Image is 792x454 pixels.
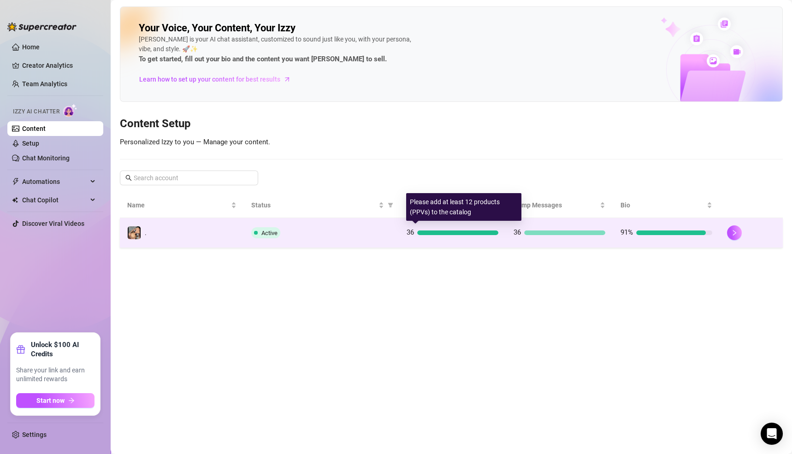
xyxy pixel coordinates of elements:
[22,431,47,438] a: Settings
[12,197,18,203] img: Chat Copilot
[120,193,244,218] th: Name
[22,80,67,88] a: Team Analytics
[68,397,75,404] span: arrow-right
[134,173,245,183] input: Search account
[620,200,705,210] span: Bio
[22,193,88,207] span: Chat Copilot
[139,55,387,63] strong: To get started, fill out your bio and the content you want [PERSON_NAME] to sell.
[406,228,414,236] span: 36
[731,230,738,236] span: right
[22,220,84,227] a: Discover Viral Videos
[145,229,147,236] span: .
[16,366,95,384] span: Share your link and earn unlimited rewards
[513,200,598,210] span: Bump Messages
[386,198,395,212] span: filter
[128,226,141,239] img: .
[12,178,19,185] span: thunderbolt
[22,140,39,147] a: Setup
[63,104,77,117] img: AI Chatter
[22,58,96,73] a: Creator Analytics
[127,200,229,210] span: Name
[16,345,25,354] span: gift
[7,22,77,31] img: logo-BBDzfeDw.svg
[36,397,65,404] span: Start now
[139,72,298,87] a: Learn how to set up your content for best results
[261,230,278,236] span: Active
[506,193,613,218] th: Bump Messages
[639,7,782,101] img: ai-chatter-content-library-cLFOSyPT.png
[761,423,783,445] div: Open Intercom Messenger
[16,393,95,408] button: Start nowarrow-right
[406,193,521,221] div: Please add at least 12 products (PPVs) to the catalog
[13,107,59,116] span: Izzy AI Chatter
[22,154,70,162] a: Chat Monitoring
[388,202,393,208] span: filter
[22,125,46,132] a: Content
[613,193,720,218] th: Bio
[244,193,399,218] th: Status
[139,74,280,84] span: Learn how to set up your content for best results
[22,43,40,51] a: Home
[620,228,632,236] span: 91%
[120,138,270,146] span: Personalized Izzy to you — Manage your content.
[399,193,506,218] th: Products
[125,175,132,181] span: search
[31,340,95,359] strong: Unlock $100 AI Credits
[513,228,520,236] span: 36
[251,200,377,210] span: Status
[283,75,292,84] span: arrow-right
[22,174,88,189] span: Automations
[139,22,296,35] h2: Your Voice, Your Content, Your Izzy
[727,225,742,240] button: right
[120,117,783,131] h3: Content Setup
[139,35,415,65] div: [PERSON_NAME] is your AI chat assistant, customized to sound just like you, with your persona, vi...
